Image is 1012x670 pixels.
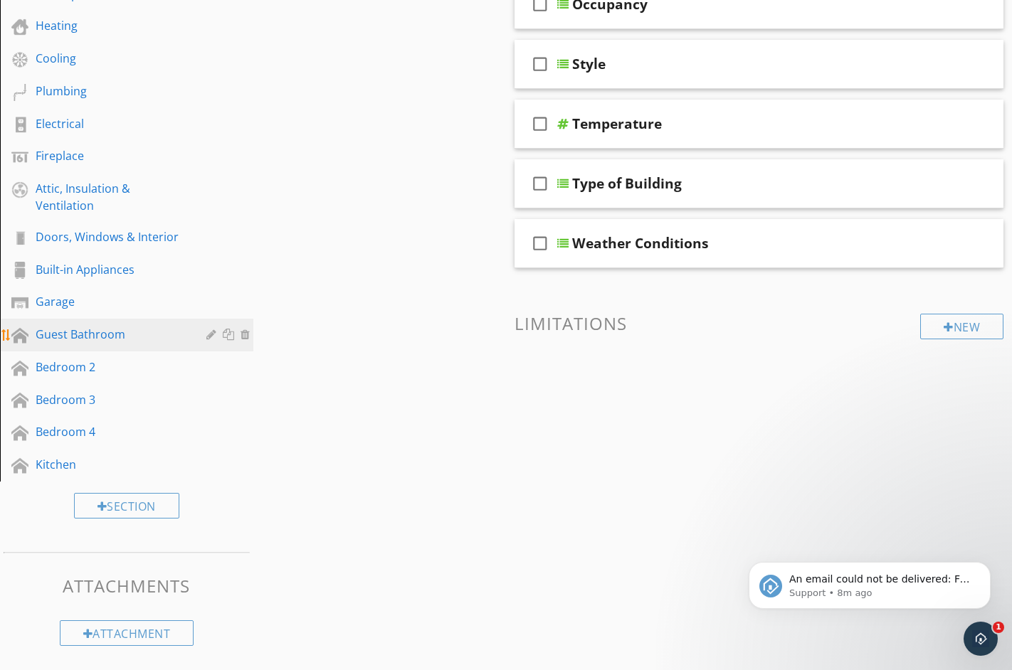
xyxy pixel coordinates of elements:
[727,532,1012,632] iframe: Intercom notifications message
[36,326,186,343] div: Guest Bathroom
[36,228,186,245] div: Doors, Windows & Interior
[572,175,682,192] div: Type of Building
[36,147,186,164] div: Fireplace
[572,55,606,73] div: Style
[36,17,186,34] div: Heating
[36,180,186,214] div: Attic, Insulation & Ventilation
[572,115,662,132] div: Temperature
[36,391,186,408] div: Bedroom 3
[515,314,1003,333] h3: Limitations
[529,47,552,81] i: check_box_outline_blank
[529,226,552,260] i: check_box_outline_blank
[993,622,1004,633] span: 1
[36,83,186,100] div: Plumbing
[572,235,709,252] div: Weather Conditions
[60,620,194,646] div: Attachment
[529,107,552,141] i: check_box_outline_blank
[964,622,998,656] iframe: Intercom live chat
[36,50,186,67] div: Cooling
[36,456,186,473] div: Kitchen
[36,115,186,132] div: Electrical
[36,261,186,278] div: Built-in Appliances
[36,423,186,440] div: Bedroom 4
[74,493,179,519] div: Section
[920,314,1003,339] div: New
[36,358,186,376] div: Bedroom 2
[36,293,186,310] div: Garage
[529,166,552,201] i: check_box_outline_blank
